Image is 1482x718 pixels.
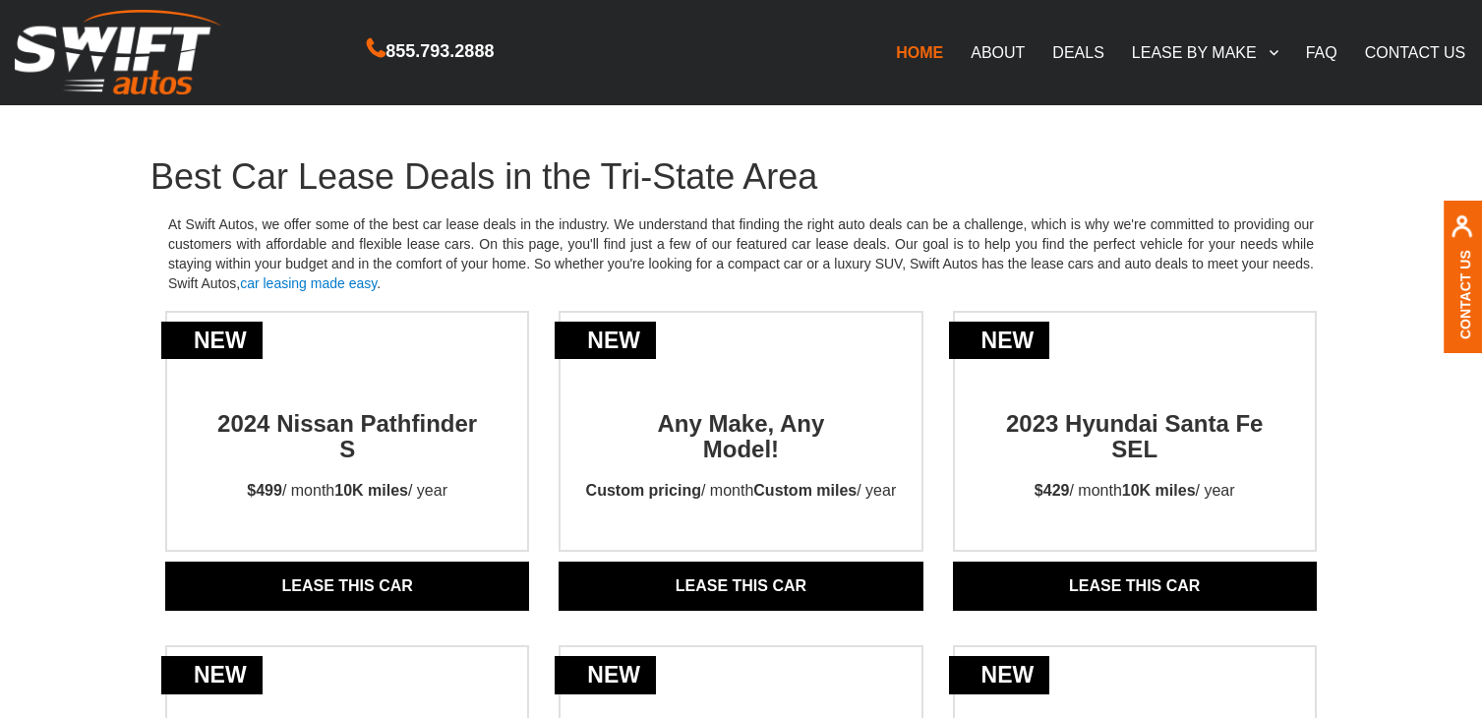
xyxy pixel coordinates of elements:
a: HOME [882,31,957,73]
a: ABOUT [957,31,1038,73]
a: Lease THIS CAR [953,562,1317,611]
p: / month / year [1017,462,1253,520]
span: 855.793.2888 [385,37,494,66]
div: new [555,656,656,694]
strong: 10K miles [334,482,408,499]
p: / month / year [229,462,465,520]
strong: $499 [247,482,282,499]
a: Lease THIS CAR [165,562,529,611]
a: 855.793.2888 [367,43,494,60]
a: CONTACT US [1351,31,1480,73]
strong: Custom pricing [586,482,701,499]
div: new [949,656,1050,694]
strong: 10K miles [1122,482,1196,499]
p: / month / year [568,462,915,520]
a: new2024 Nissan Pathfinder S$499/ month10K miles/ year [167,376,527,521]
p: At Swift Autos, we offer some of the best car lease deals in the industry. We understand that fin... [150,197,1332,311]
a: LEASE BY MAKE [1118,31,1292,73]
h2: 2024 Nissan Pathfinder S [208,376,486,463]
strong: Custom miles [753,482,857,499]
img: Swift Autos [15,10,221,95]
a: newAny Make, AnyModel!Custom pricing/ monthCustom miles/ year [561,376,920,521]
h1: Best Car Lease Deals in the Tri-State Area [150,157,1332,197]
div: new [555,322,656,360]
h2: Any Make, Any Model! [602,376,879,463]
div: new [161,322,263,360]
a: new2023 Hyundai Santa Fe SEL$429/ month10K miles/ year [955,376,1315,521]
div: new [161,656,263,694]
div: new [949,322,1050,360]
img: contact us, iconuser [1451,215,1473,250]
a: Contact Us [1457,250,1473,339]
a: DEALS [1038,31,1117,73]
strong: $429 [1035,482,1070,499]
a: car leasing made easy [240,275,377,291]
a: Lease THIS CAR [559,562,922,611]
a: FAQ [1292,31,1351,73]
h2: 2023 Hyundai Santa Fe SEL [996,376,1274,463]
